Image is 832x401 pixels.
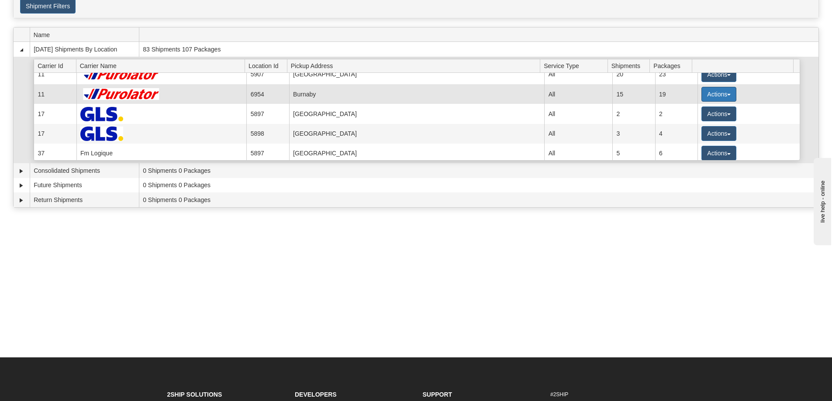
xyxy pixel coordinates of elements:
[655,65,697,84] td: 23
[34,124,76,144] td: 17
[612,104,655,123] td: 2
[34,28,139,41] span: Name
[17,181,26,190] a: Expand
[139,163,818,178] td: 0 Shipments 0 Packages
[291,59,540,72] span: Pickup Address
[76,144,247,163] td: Fm Logique
[655,144,697,163] td: 6
[30,163,139,178] td: Consolidated Shipments
[17,45,26,54] a: Collapse
[34,65,76,84] td: 11
[544,104,612,123] td: All
[38,59,76,72] span: Carrier Id
[544,84,612,104] td: All
[139,192,818,207] td: 0 Shipments 0 Packages
[611,59,650,72] span: Shipments
[246,65,289,84] td: 5907
[139,42,818,57] td: 83 Shipments 107 Packages
[701,87,736,102] button: Actions
[289,104,545,123] td: [GEOGRAPHIC_DATA]
[655,104,697,123] td: 2
[30,178,139,193] td: Future Shipments
[34,84,76,104] td: 11
[653,59,692,72] span: Packages
[246,124,289,144] td: 5898
[80,59,245,72] span: Carrier Name
[655,124,697,144] td: 4
[80,88,163,100] img: Purolator
[701,106,736,121] button: Actions
[80,107,123,121] img: GLS Canada
[544,59,608,72] span: Service Type
[550,392,665,398] h6: #2SHIP
[544,144,612,163] td: All
[544,65,612,84] td: All
[246,104,289,123] td: 5897
[30,42,139,57] td: [DATE] Shipments By Location
[701,126,736,141] button: Actions
[701,67,736,82] button: Actions
[812,156,831,245] iframe: chat widget
[246,144,289,163] td: 5897
[249,59,287,72] span: Location Id
[612,124,655,144] td: 3
[17,196,26,205] a: Expand
[612,144,655,163] td: 5
[289,144,545,163] td: [GEOGRAPHIC_DATA]
[289,124,545,144] td: [GEOGRAPHIC_DATA]
[17,167,26,175] a: Expand
[295,391,337,398] strong: Developers
[701,146,736,161] button: Actions
[544,124,612,144] td: All
[612,65,655,84] td: 20
[30,192,139,207] td: Return Shipments
[246,84,289,104] td: 6954
[7,7,81,14] div: live help - online
[34,104,76,123] td: 17
[612,84,655,104] td: 15
[655,84,697,104] td: 19
[139,178,818,193] td: 0 Shipments 0 Packages
[80,127,123,141] img: GLS Canada
[80,69,163,80] img: Purolator
[289,84,545,104] td: Burnaby
[34,144,76,163] td: 37
[289,65,545,84] td: [GEOGRAPHIC_DATA]
[167,391,222,398] strong: 2Ship Solutions
[423,391,452,398] strong: Support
